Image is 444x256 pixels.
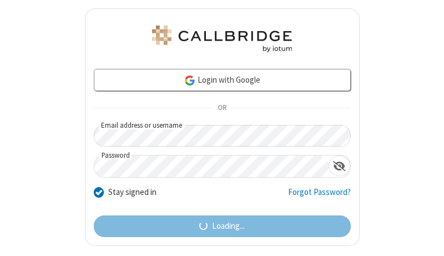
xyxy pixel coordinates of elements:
div: Show password [329,155,350,176]
a: Forgot Password? [288,186,351,207]
span: Loading... [212,220,245,233]
a: Login with Google [94,69,351,91]
button: Loading... [94,215,351,238]
iframe: Chat [416,227,436,248]
img: Astra [150,26,294,52]
input: Email address or username [94,125,351,147]
label: Stay signed in [108,186,157,199]
img: google-icon.png [184,74,196,87]
span: OR [213,101,231,116]
input: Password [94,155,329,177]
